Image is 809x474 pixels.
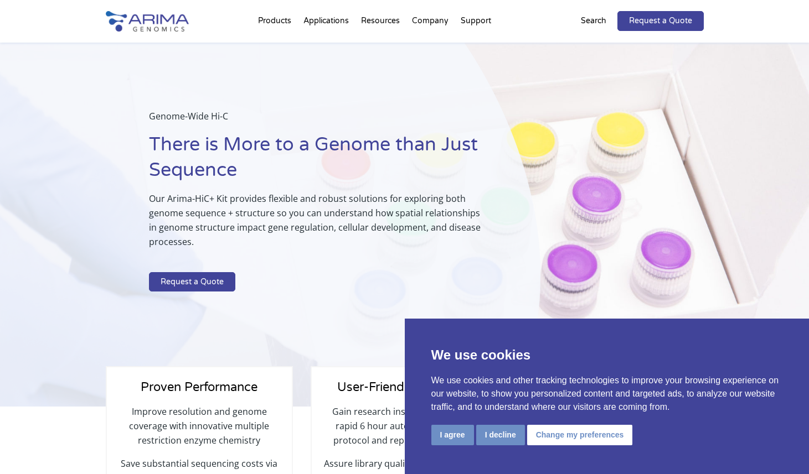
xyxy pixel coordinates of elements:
button: Change my preferences [527,425,633,445]
button: I decline [476,425,525,445]
p: We use cookies and other tracking technologies to improve your browsing experience on our website... [431,374,783,414]
h1: There is More to a Genome than Just Sequence [149,132,485,191]
p: We use cookies [431,345,783,365]
p: Genome-Wide Hi-C [149,109,485,132]
a: Request a Quote [617,11,704,31]
button: I agree [431,425,474,445]
p: Our Arima-HiC+ Kit provides flexible and robust solutions for exploring both genome sequence + st... [149,191,485,258]
img: Arima-Genomics-logo [106,11,189,32]
span: User-Friendly Workflow [337,380,471,394]
p: Improve resolution and genome coverage with innovative multiple restriction enzyme chemistry [118,404,281,456]
p: Gain research insights quickly with rapid 6 hour automation-friendly protocol and reproducible re... [323,404,486,456]
a: Request a Quote [149,272,235,292]
p: Search [581,14,606,28]
span: Proven Performance [141,380,257,394]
